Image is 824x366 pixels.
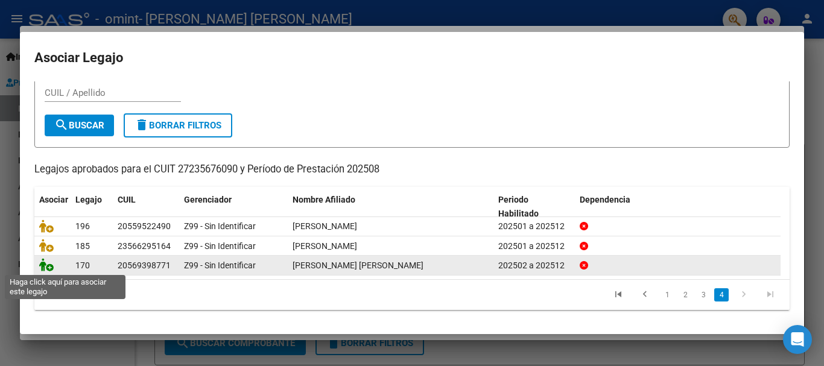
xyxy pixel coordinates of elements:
span: 196 [75,221,90,231]
mat-icon: search [54,118,69,132]
li: page 4 [712,285,731,305]
span: Dependencia [580,195,630,204]
span: CUIL [118,195,136,204]
button: Buscar [45,115,114,136]
span: 170 [75,260,90,270]
a: 4 [714,288,729,301]
li: page 2 [676,285,694,305]
a: 3 [696,288,711,301]
span: Borrar Filtros [135,120,221,131]
p: Legajos aprobados para el CUIT 27235676090 y Período de Prestación 202508 [34,162,790,177]
a: 1 [660,288,674,301]
div: 20569398771 [118,259,171,273]
span: Periodo Habilitado [498,195,539,218]
div: 202501 a 202512 [498,219,570,233]
datatable-header-cell: Asociar [34,187,71,227]
div: 202502 a 202512 [498,259,570,273]
span: Asociar [39,195,68,204]
span: ALTAMIRANO TORRES FELIPE JOSE [293,260,423,270]
a: go to next page [732,288,755,301]
li: page 1 [658,285,676,305]
datatable-header-cell: CUIL [113,187,179,227]
datatable-header-cell: Dependencia [575,187,781,227]
datatable-header-cell: Gerenciador [179,187,288,227]
span: Z99 - Sin Identificar [184,221,256,231]
span: Nombre Afiliado [293,195,355,204]
span: Z99 - Sin Identificar [184,260,256,270]
a: go to last page [759,288,782,301]
span: Legajo [75,195,102,204]
span: CATIVA RAMIREZ ALMA AGUSTINA [293,241,357,251]
h2: Asociar Legajo [34,46,790,69]
div: 23566295164 [118,239,171,253]
a: 2 [678,288,692,301]
div: 20559522490 [118,219,171,233]
div: Open Intercom Messenger [783,325,812,354]
span: BALDERRAMA ACUÑA SALVADOR [293,221,357,231]
datatable-header-cell: Nombre Afiliado [288,187,493,227]
div: 18 registros [34,280,183,310]
datatable-header-cell: Periodo Habilitado [493,187,575,227]
a: go to previous page [633,288,656,301]
span: 185 [75,241,90,251]
span: Gerenciador [184,195,232,204]
a: go to first page [607,288,630,301]
datatable-header-cell: Legajo [71,187,113,227]
mat-icon: delete [135,118,149,132]
button: Borrar Filtros [124,113,232,137]
div: 202501 a 202512 [498,239,570,253]
span: Z99 - Sin Identificar [184,241,256,251]
li: page 3 [694,285,712,305]
span: Buscar [54,120,104,131]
